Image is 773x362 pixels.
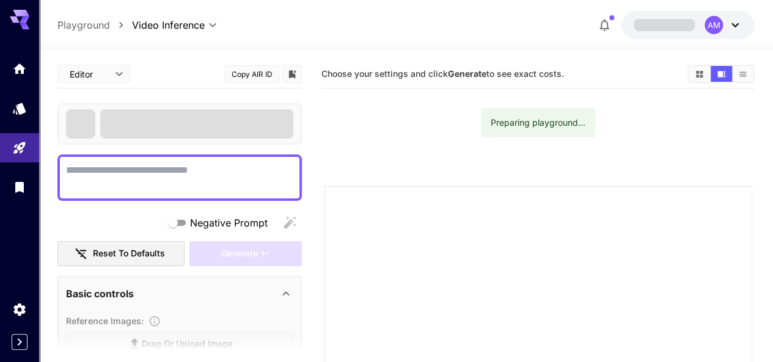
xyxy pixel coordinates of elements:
nav: breadcrumb [57,18,132,32]
p: Basic controls [66,286,134,301]
div: Home [12,61,27,76]
button: AM [621,11,755,39]
div: Settings [12,302,27,317]
button: Copy AIR ID [224,65,279,83]
div: Preparing playground... [491,112,585,134]
button: Show media in list view [732,66,753,82]
span: Choose your settings and click to see exact costs. [321,68,564,79]
button: Add to library [287,67,298,81]
div: Models [12,101,27,116]
button: Show media in video view [711,66,732,82]
div: Please fill the prompt [189,241,302,266]
div: Playground [12,140,27,156]
div: Show media in grid viewShow media in video viewShow media in list view [687,65,755,83]
span: Negative Prompt [190,215,268,230]
button: Reset to defaults [57,241,185,266]
div: Basic controls [66,279,293,308]
div: Library [12,179,27,195]
span: Video Inference [132,18,205,32]
button: Show media in grid view [689,66,710,82]
span: Editor [70,68,108,81]
div: AM [705,16,723,34]
button: Expand sidebar [12,334,27,350]
a: Playground [57,18,110,32]
b: Generate [448,68,486,79]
